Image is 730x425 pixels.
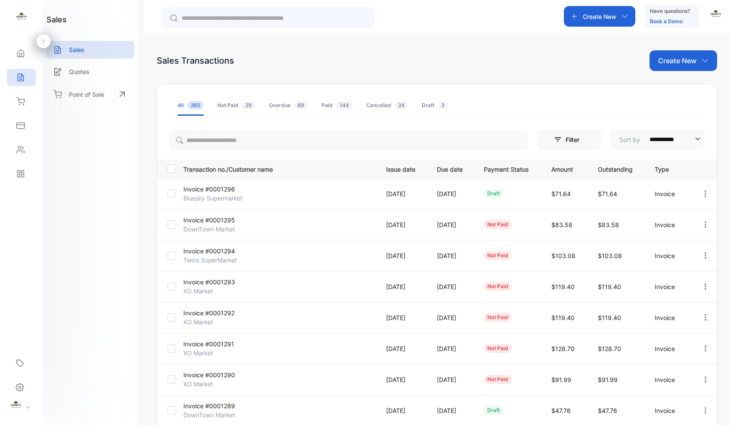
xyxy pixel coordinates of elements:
p: [DATE] [386,251,419,260]
a: Point of Sale [46,85,134,104]
span: $103.08 [598,252,622,259]
button: Sort by [610,129,705,150]
p: [DATE] [437,189,466,198]
div: Paid [322,102,353,109]
button: Open LiveChat chat widget [7,3,33,29]
button: Create New [564,6,635,27]
img: avatar [709,9,722,22]
p: XO Market [183,348,247,357]
span: $83.58 [598,221,619,228]
p: [DATE] [437,220,466,229]
p: [DATE] [437,282,466,291]
div: Overdue [269,102,308,109]
p: [DATE] [386,313,419,322]
span: $119.40 [551,314,575,321]
p: Have questions? [650,7,690,15]
div: not paid [484,313,512,322]
p: [DATE] [437,406,466,415]
p: Sort by [619,135,640,144]
p: Invoice #0001290 [183,370,247,379]
div: Cancelled [366,102,408,109]
p: Quotes [69,67,90,76]
div: Draft [422,102,448,109]
img: logo [15,11,28,24]
span: 3 [438,101,448,109]
span: $83.58 [551,221,572,228]
p: Invoice [655,282,684,291]
p: Issue date [386,163,419,174]
p: Invoice [655,344,684,353]
span: $91.99 [551,376,571,383]
p: Transaction no./Customer name [183,163,375,174]
p: [DATE] [386,375,419,384]
span: $71.64 [551,190,571,197]
p: Create New [583,12,616,21]
a: Book a Demo [650,18,683,25]
span: $103.08 [551,252,575,259]
span: $119.40 [598,283,621,290]
span: $47.76 [551,407,571,414]
h1: sales [46,14,67,25]
p: [DATE] [386,282,419,291]
div: Sales Transactions [157,54,234,67]
p: Invoice #0001291 [183,339,247,348]
p: Point of Sale [69,90,104,99]
button: avatar [709,6,722,27]
p: [DATE] [437,251,466,260]
p: Invoice [655,251,684,260]
button: Create New [650,50,717,71]
p: Invoice #0001294 [183,246,247,256]
a: Sales [46,41,134,59]
span: 265 [187,101,204,109]
p: Payment Status [484,163,534,174]
p: DownTown Market [183,410,247,419]
span: $119.40 [598,314,621,321]
p: Twins SuperMarket [183,256,247,265]
div: Not Paid [217,102,255,109]
p: Invoice [655,189,684,198]
span: 89 [294,101,308,109]
div: not paid [484,220,512,229]
p: [DATE] [386,406,419,415]
p: XO Market [183,379,247,388]
p: Type [655,163,684,174]
p: [DATE] [386,189,419,198]
p: Invoice [655,375,684,384]
div: draft [484,189,503,198]
div: All [178,102,204,109]
p: Invoice #0001292 [183,308,247,317]
span: 24 [395,101,408,109]
p: Amount [551,163,580,174]
p: [DATE] [386,220,419,229]
p: Invoice #0001295 [183,216,247,225]
div: not paid [484,344,512,353]
div: not paid [484,375,512,384]
span: $47.76 [598,407,617,414]
div: not paid [484,282,512,291]
p: DownTown Market [183,225,247,234]
span: 144 [336,101,353,109]
p: Due date [437,163,466,174]
a: Quotes [46,63,134,80]
p: Invoice [655,406,684,415]
span: 29 [242,101,255,109]
p: Bluesky Supermarket [183,194,247,203]
p: Invoice [655,313,684,322]
span: $119.40 [551,283,575,290]
p: Invoice #0001293 [183,277,247,286]
p: Outstanding [598,163,637,174]
img: profile [9,400,22,413]
p: [DATE] [437,344,466,353]
div: not paid [484,251,512,260]
div: draft [484,406,503,415]
p: Invoice #0001289 [183,401,247,410]
p: XO Market [183,286,247,296]
span: $71.64 [598,190,617,197]
p: [DATE] [437,375,466,384]
p: [DATE] [437,313,466,322]
span: $128.70 [598,345,621,352]
p: Invoice [655,220,684,229]
p: XO Market [183,317,247,326]
p: Invoice #0001296 [183,185,247,194]
p: Create New [658,55,696,66]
